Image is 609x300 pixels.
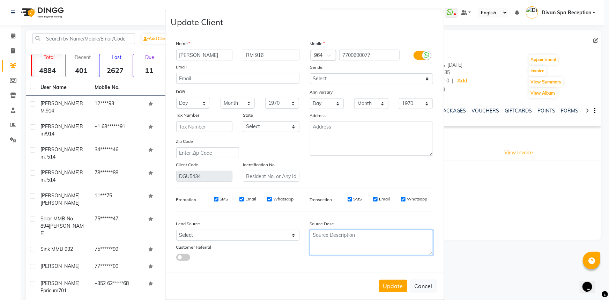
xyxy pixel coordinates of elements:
input: Last Name [243,50,299,60]
input: Mobile [339,50,400,60]
label: Source Desc [310,221,334,227]
input: Client Code [176,171,233,182]
label: Anniversary [310,89,333,95]
label: Zip Code [176,138,193,145]
label: Email [379,196,390,202]
input: Email [176,73,299,84]
label: Identification No. [243,162,276,168]
input: Tax Number [176,121,233,132]
input: First Name [176,50,233,60]
label: SMS [354,196,362,202]
iframe: chat widget [580,272,602,293]
input: Resident No. or Any Id [243,171,299,182]
label: Transaction [310,197,332,203]
label: Email [245,196,256,202]
label: Promotion [176,197,196,203]
button: Cancel [410,279,437,293]
input: Enter Zip Code [176,147,239,158]
label: Lead Source [176,221,200,227]
label: Email [176,64,187,70]
label: Gender [310,64,324,71]
h4: Update Client [171,16,223,28]
label: Client Code [176,162,199,168]
label: State [243,112,253,118]
label: Whatsapp [273,196,294,202]
label: Whatsapp [407,196,427,202]
button: Update [379,280,407,292]
label: SMS [220,196,228,202]
label: Name [176,41,191,47]
label: Mobile [310,41,325,47]
label: DOB [176,89,185,95]
label: Address [310,112,326,119]
label: Tax Number [176,112,200,118]
label: Customer Referral [176,244,211,250]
